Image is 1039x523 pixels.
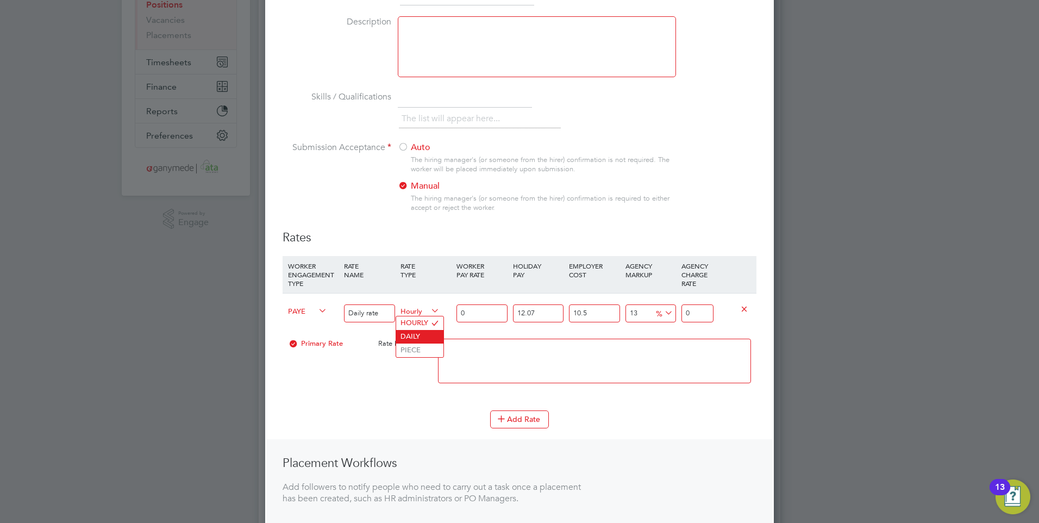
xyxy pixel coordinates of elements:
[623,256,679,284] div: AGENCY MARKUP
[454,256,510,284] div: WORKER PAY RATE
[288,304,327,316] span: PAYE
[288,339,343,348] span: Primary Rate
[411,155,675,174] div: The hiring manager's (or someone from the hirer) confirmation is not required. The worker will be...
[490,410,549,428] button: Add Rate
[995,487,1005,501] div: 13
[411,194,675,213] div: The hiring manager's (or someone from the hirer) confirmation is required to either accept or rej...
[283,482,581,505] div: Add followers to notify people who need to carry out a task once a placement has been created, su...
[398,256,454,284] div: RATE TYPE
[396,344,443,357] li: PIECE
[398,142,667,153] label: Auto
[396,316,443,330] li: HOURLY
[398,180,667,192] label: Manual
[283,142,391,153] label: Submission Acceptance
[378,339,433,348] span: Rate Description:
[996,480,1030,514] button: Open Resource Center, 13 new notifications
[283,16,391,28] label: Description
[679,256,716,293] div: AGENCY CHARGE RATE
[285,256,341,293] div: WORKER ENGAGEMENT TYPE
[283,230,756,246] h3: Rates
[341,256,397,284] div: RATE NAME
[402,111,504,126] li: The list will appear here...
[510,256,566,284] div: HOLIDAY PAY
[566,256,622,284] div: EMPLOYER COST
[283,91,391,103] label: Skills / Qualifications
[396,330,443,344] li: DAILY
[400,304,440,316] span: Hourly
[652,307,674,319] span: %
[283,456,581,471] h3: Placement Workflows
